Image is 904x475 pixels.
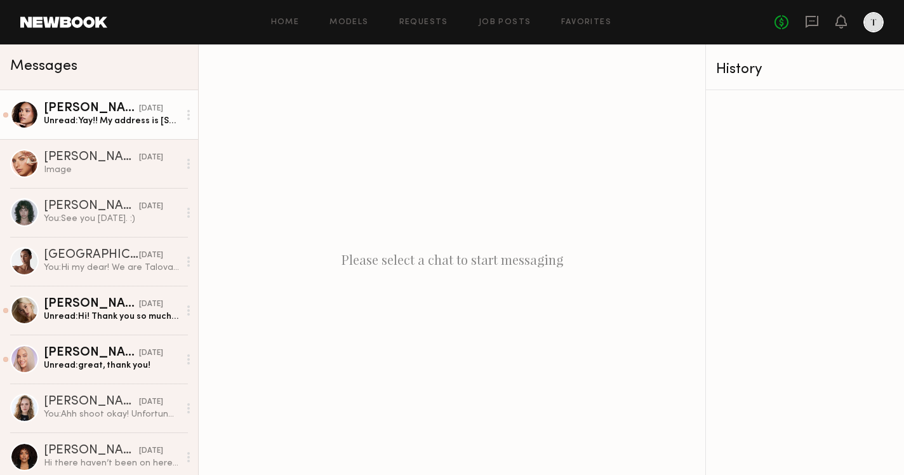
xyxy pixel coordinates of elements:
[44,102,139,115] div: [PERSON_NAME]
[44,457,179,469] div: Hi there haven’t been on here in a minute. I’d be interested in collaborating and learning more a...
[44,359,179,371] div: Unread: great, thank you!
[139,201,163,213] div: [DATE]
[44,262,179,274] div: You: Hi my dear! We are Talova an all natural [MEDICAL_DATA] brand and we are doing our fall shoo...
[44,164,179,176] div: Image
[139,103,163,115] div: [DATE]
[139,152,163,164] div: [DATE]
[44,298,139,311] div: [PERSON_NAME]
[139,396,163,408] div: [DATE]
[139,445,163,457] div: [DATE]
[10,59,77,74] span: Messages
[44,408,179,420] div: You: Ahh shoot okay! Unfortunately we already have the studio and team booked. Next time :(
[271,18,300,27] a: Home
[329,18,368,27] a: Models
[44,115,179,127] div: Unread: Yay!! My address is [STREET_ADDRESS] [PERSON_NAME][GEOGRAPHIC_DATA], [GEOGRAPHIC_DATA], 9...
[716,62,894,77] div: History
[44,213,179,225] div: You: See you [DATE]. :)
[139,347,163,359] div: [DATE]
[44,396,139,408] div: [PERSON_NAME]
[44,347,139,359] div: [PERSON_NAME]
[561,18,611,27] a: Favorites
[139,250,163,262] div: [DATE]
[199,44,705,475] div: Please select a chat to start messaging
[44,151,139,164] div: [PERSON_NAME]
[44,445,139,457] div: [PERSON_NAME]
[44,311,179,323] div: Unread: Hi! Thank you so much for considering me for this! Do you by chance know when the team mi...
[44,249,139,262] div: [GEOGRAPHIC_DATA] N.
[399,18,448,27] a: Requests
[139,298,163,311] div: [DATE]
[479,18,531,27] a: Job Posts
[44,200,139,213] div: [PERSON_NAME]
